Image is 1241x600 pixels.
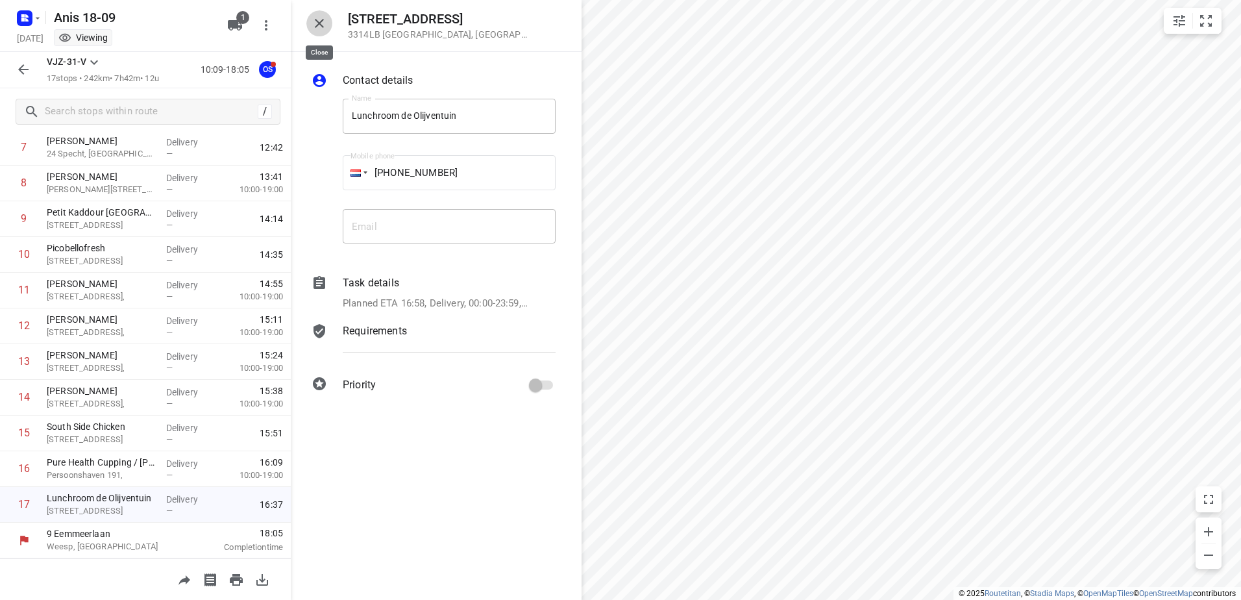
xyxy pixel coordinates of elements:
[260,141,283,154] span: 12:42
[166,292,173,301] span: —
[47,384,156,397] p: [PERSON_NAME]
[201,63,254,77] p: 10:09-18:05
[21,212,27,225] div: 9
[985,589,1021,598] a: Routetitan
[260,498,283,511] span: 16:37
[254,63,280,75] span: Assigned to Olivier S.
[350,153,395,160] label: Mobile phone
[166,493,214,506] p: Delivery
[18,355,30,368] div: 13
[47,505,156,518] p: Albertine Agnesstraat 59, Dordrecht
[18,248,30,260] div: 10
[343,377,376,393] p: Priority
[21,141,27,153] div: 7
[260,277,283,290] span: 14:55
[348,29,530,40] p: 3314LB [GEOGRAPHIC_DATA] , [GEOGRAPHIC_DATA]
[166,327,173,337] span: —
[222,12,248,38] button: 1
[18,284,30,296] div: 11
[219,326,283,339] p: 10:00-19:00
[253,12,279,38] button: More
[249,573,275,585] span: Download route
[166,350,214,363] p: Delivery
[166,434,173,444] span: —
[47,349,156,362] p: [PERSON_NAME]
[348,12,530,27] h5: [STREET_ADDRESS]
[260,456,283,469] span: 16:09
[1166,8,1192,34] button: Map settings
[1164,8,1222,34] div: small contained button group
[1030,589,1074,598] a: Stadia Maps
[343,275,399,291] p: Task details
[260,313,283,326] span: 15:11
[18,427,30,439] div: 15
[1193,8,1219,34] button: Fit zoom
[47,326,156,339] p: [STREET_ADDRESS],
[260,248,283,261] span: 14:35
[47,469,156,482] p: Persoonshaven 191,
[166,470,173,480] span: —
[343,155,556,190] input: 1 (702) 123-4567
[47,540,182,553] p: Weesp, [GEOGRAPHIC_DATA]
[166,363,173,373] span: —
[47,456,156,469] p: Pure Health Cupping / Hayat Bouhtala
[45,102,258,122] input: Search stops within route
[18,391,30,403] div: 14
[219,469,283,482] p: 10:00-19:00
[47,255,156,268] p: Jensiusstraat 62C, Rotterdam
[47,277,156,290] p: [PERSON_NAME]
[166,279,214,292] p: Delivery
[47,433,156,446] p: Beijerlandselaan 26A, Rotterdam
[166,386,214,399] p: Delivery
[312,73,556,91] div: Contact details
[260,170,283,183] span: 13:41
[166,256,173,266] span: —
[223,573,249,585] span: Print route
[47,147,156,160] p: 24 Specht, [GEOGRAPHIC_DATA]
[166,399,173,408] span: —
[197,573,223,585] span: Print shipping labels
[47,527,182,540] p: 9 Eemmeerlaan
[219,183,283,196] p: 10:00-19:00
[47,362,156,375] p: [STREET_ADDRESS],
[47,420,156,433] p: South Side Chicken
[312,275,556,311] div: Task detailsPlanned ETA 16:58, Delivery, 00:00-23:59, 10 Min, 1 Unit
[47,219,156,232] p: Zwart Janstraat 119, Rotterdam
[166,207,214,220] p: Delivery
[219,397,283,410] p: 10:00-19:00
[166,457,214,470] p: Delivery
[47,242,156,255] p: Picobellofresh
[312,323,556,362] div: Requirements
[47,134,156,147] p: [PERSON_NAME]
[236,11,249,24] span: 1
[260,384,283,397] span: 15:38
[21,177,27,189] div: 8
[47,290,156,303] p: [STREET_ADDRESS],
[166,314,214,327] p: Delivery
[1083,589,1133,598] a: OpenMapTiles
[47,170,156,183] p: [PERSON_NAME]
[166,184,173,194] span: —
[1139,589,1193,598] a: OpenStreetMap
[166,421,214,434] p: Delivery
[343,323,407,339] p: Requirements
[47,73,159,85] p: 17 stops • 242km • 7h42m • 12u
[197,527,283,540] span: 18:05
[166,149,173,158] span: —
[166,506,173,516] span: —
[258,105,272,119] div: /
[166,220,173,230] span: —
[18,319,30,332] div: 12
[343,296,528,311] p: Planned ETA 16:58, Delivery, 00:00-23:59, 10 Min, 1 Unit
[18,498,30,510] div: 17
[343,73,413,88] p: Contact details
[47,183,156,196] p: [PERSON_NAME][STREET_ADDRESS],
[47,206,156,219] p: Petit Kaddour [GEOGRAPHIC_DATA]
[47,313,156,326] p: [PERSON_NAME]
[959,589,1236,598] li: © 2025 , © , © © contributors
[47,55,86,69] p: VJZ-31-V
[343,155,367,190] div: Netherlands: + 31
[260,212,283,225] span: 14:14
[166,136,214,149] p: Delivery
[166,243,214,256] p: Delivery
